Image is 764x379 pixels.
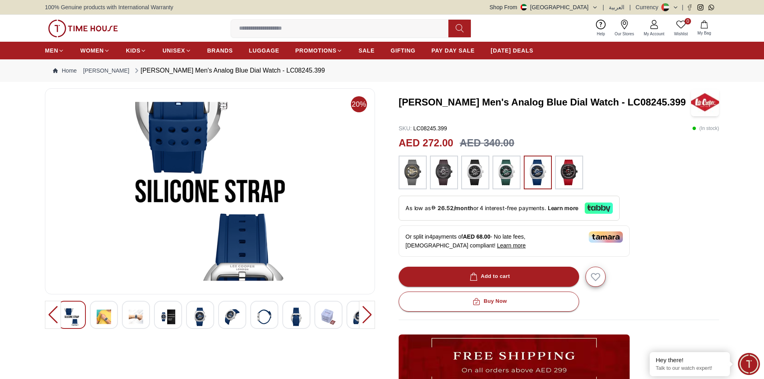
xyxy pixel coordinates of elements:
[249,47,280,55] span: LUGGAGE
[162,47,185,55] span: UNISEX
[257,308,272,326] img: Lee Cooper Men's Analog Gold Dial Watch - LC08245.016
[45,59,719,82] nav: Breadcrumb
[295,47,336,55] span: PROMOTIONS
[491,47,533,55] span: [DATE] DEALS
[351,96,367,112] span: 20%
[391,47,415,55] span: GIFTING
[521,4,527,10] img: United Arab Emirates
[490,3,598,11] button: Shop From[GEOGRAPHIC_DATA]
[48,20,118,37] img: ...
[207,47,233,55] span: BRANDS
[45,3,173,11] span: 100% Genuine products with International Warranty
[432,43,475,58] a: PAY DAY SALE
[399,292,579,312] button: Buy Now
[612,31,637,37] span: Our Stores
[610,18,639,39] a: Our Stores
[671,31,691,37] span: Wishlist
[65,308,79,326] img: Lee Cooper Men's Analog Gold Dial Watch - LC08245.016
[697,4,703,10] a: Instagram
[83,67,129,75] a: [PERSON_NAME]
[193,308,207,326] img: Lee Cooper Men's Analog Gold Dial Watch - LC08245.016
[589,231,623,243] img: Tamara
[80,47,104,55] span: WOMEN
[225,308,239,326] img: Lee Cooper Men's Analog Gold Dial Watch - LC08245.016
[45,47,58,55] span: MEN
[353,308,368,326] img: Lee Cooper Men's Analog Gold Dial Watch - LC08245.016
[399,125,412,132] span: SKU :
[399,96,691,109] h3: [PERSON_NAME] Men's Analog Blue Dial Watch - LC08245.399
[528,160,548,185] img: ...
[693,19,716,38] button: My Bag
[559,160,579,185] img: ...
[399,136,453,151] h2: AED 272.00
[359,43,375,58] a: SALE
[691,88,719,116] img: Lee Cooper Men's Analog Blue Dial Watch - LC08245.399
[295,43,342,58] a: PROMOTIONS
[471,297,507,306] div: Buy Now
[126,47,140,55] span: KIDS
[694,30,714,36] span: My Bag
[52,95,368,288] img: Lee Cooper Men's Analog Gold Dial Watch - LC08245.016
[468,272,510,281] div: Add to cart
[594,31,608,37] span: Help
[640,31,668,37] span: My Account
[636,3,662,11] div: Currency
[391,43,415,58] a: GIFTING
[434,160,454,185] img: ...
[609,3,624,11] button: العربية
[592,18,610,39] a: Help
[399,225,630,257] div: Or split in 4 payments of - No late fees, [DEMOGRAPHIC_DATA] compliant!
[126,43,146,58] a: KIDS
[685,18,691,24] span: 0
[45,43,64,58] a: MEN
[491,43,533,58] a: [DATE] DEALS
[682,3,683,11] span: |
[321,308,336,326] img: Lee Cooper Men's Analog Gold Dial Watch - LC08245.016
[496,160,517,185] img: ...
[656,356,724,364] div: Hey there!
[465,160,485,185] img: ...
[207,43,233,58] a: BRANDS
[161,308,175,326] img: Lee Cooper Men's Analog Gold Dial Watch - LC08245.016
[656,365,724,372] p: Talk to our watch expert!
[432,47,475,55] span: PAY DAY SALE
[53,67,77,75] a: Home
[97,308,111,326] img: Lee Cooper Men's Analog Gold Dial Watch - LC08245.016
[399,267,579,287] button: Add to cart
[629,3,631,11] span: |
[687,4,693,10] a: Facebook
[289,308,304,326] img: Lee Cooper Men's Analog Gold Dial Watch - LC08245.016
[162,43,191,58] a: UNISEX
[463,233,490,240] span: AED 68.00
[738,353,760,375] div: Chat Widget
[249,43,280,58] a: LUGGAGE
[497,242,526,249] span: Learn more
[129,308,143,326] img: Lee Cooper Men's Analog Gold Dial Watch - LC08245.016
[133,66,325,75] div: [PERSON_NAME] Men's Analog Blue Dial Watch - LC08245.399
[359,47,375,55] span: SALE
[669,18,693,39] a: 0Wishlist
[80,43,110,58] a: WOMEN
[603,3,604,11] span: |
[399,124,447,132] p: LC08245.399
[708,4,714,10] a: Whatsapp
[460,136,514,151] h3: AED 340.00
[403,160,423,185] img: ...
[692,124,719,132] p: ( In stock )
